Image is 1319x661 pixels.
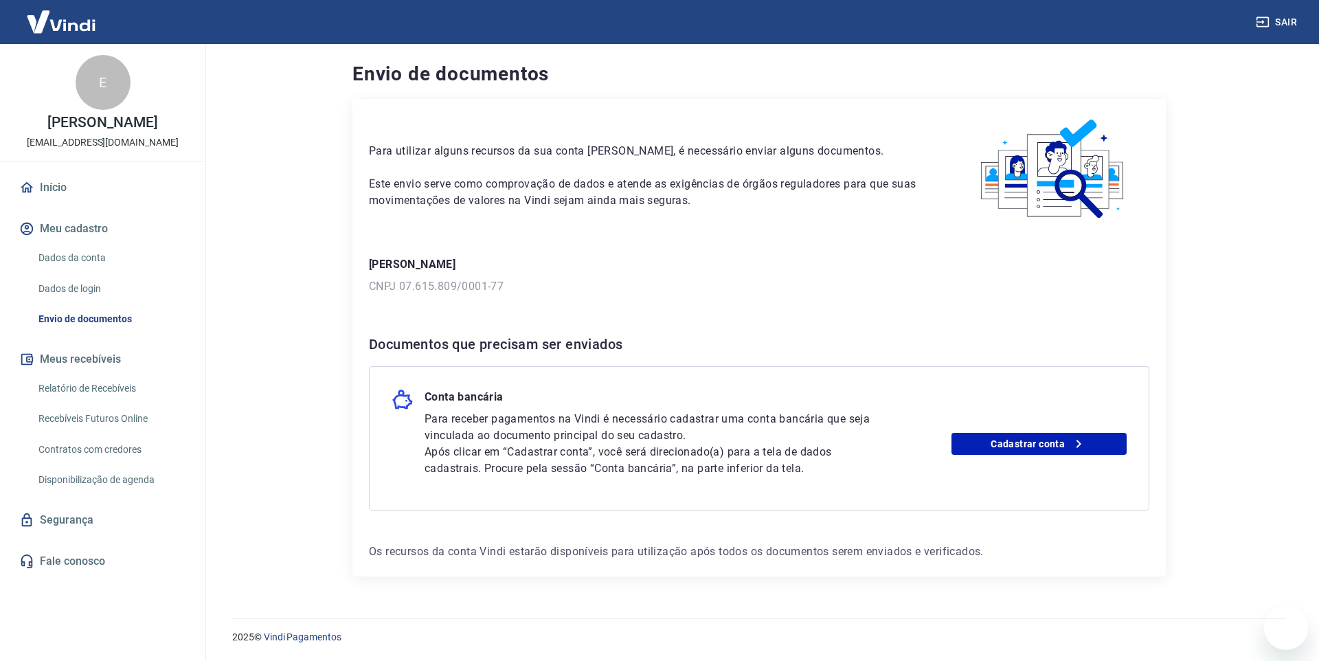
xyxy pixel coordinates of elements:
p: [EMAIL_ADDRESS][DOMAIN_NAME] [27,135,179,150]
p: Este envio serve como comprovação de dados e atende as exigências de órgãos reguladores para que ... [369,176,925,209]
h4: Envio de documentos [352,60,1166,88]
button: Sair [1253,10,1303,35]
a: Envio de documentos [33,305,189,333]
h6: Documentos que precisam ser enviados [369,333,1149,355]
a: Relatório de Recebíveis [33,374,189,403]
a: Dados de login [33,275,189,303]
a: Segurança [16,505,189,535]
p: Para utilizar alguns recursos da sua conta [PERSON_NAME], é necessário enviar alguns documentos. [369,143,925,159]
a: Cadastrar conta [951,433,1127,455]
p: 2025 © [232,630,1286,645]
iframe: Botão para abrir a janela de mensagens, conversa em andamento [1264,606,1308,650]
img: waiting_documents.41d9841a9773e5fdf392cede4d13b617.svg [958,115,1149,223]
a: Fale conosco [16,546,189,576]
p: Os recursos da conta Vindi estarão disponíveis para utilização após todos os documentos serem env... [369,544,1149,560]
a: Contratos com credores [33,436,189,464]
button: Meu cadastro [16,214,189,244]
a: Vindi Pagamentos [264,631,341,642]
p: Para receber pagamentos na Vindi é necessário cadastrar uma conta bancária que seja vinculada ao ... [425,411,881,444]
p: Conta bancária [425,389,504,411]
img: Vindi [16,1,106,43]
a: Início [16,172,189,203]
div: E [76,55,131,110]
a: Dados da conta [33,244,189,272]
button: Meus recebíveis [16,344,189,374]
p: [PERSON_NAME] [47,115,157,130]
p: [PERSON_NAME] [369,256,1149,273]
a: Disponibilização de agenda [33,466,189,494]
img: money_pork.0c50a358b6dafb15dddc3eea48f23780.svg [392,389,414,411]
a: Recebíveis Futuros Online [33,405,189,433]
p: Após clicar em “Cadastrar conta”, você será direcionado(a) para a tela de dados cadastrais. Procu... [425,444,881,477]
p: CNPJ 07.615.809/0001-77 [369,278,1149,295]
